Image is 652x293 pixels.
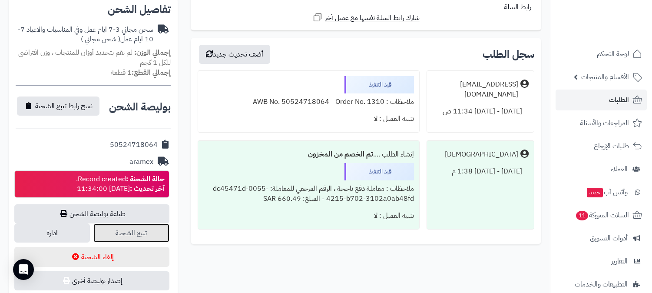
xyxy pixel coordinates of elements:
a: شارك رابط السلة نفسها مع عميل آخر [312,12,420,23]
span: نسخ رابط تتبع الشحنة [35,101,93,111]
strong: إجمالي الوزن: [134,47,171,58]
span: ( شحن مجاني ) [81,34,120,44]
div: شحن مجاني 3-7 ايام عمل وفي المناسبات والاعياد 7- 10 ايام عمل [16,25,153,45]
a: طلبات الإرجاع [556,136,647,156]
span: التطبيقات والخدمات [575,278,628,290]
a: تتبع الشحنة [93,223,169,243]
small: 1 قطعة [111,67,171,78]
div: aramex [129,157,153,167]
div: Record created. [DATE] 11:34:00 [76,174,165,194]
a: العملاء [556,159,647,180]
div: [DATE] - [DATE] 1:38 م [432,163,529,180]
span: لوحة التحكم [597,48,629,60]
a: التقارير [556,251,647,272]
span: العملاء [611,163,628,175]
div: [DEMOGRAPHIC_DATA] [445,150,518,160]
span: أدوات التسويق [590,232,628,244]
span: طلبات الإرجاع [594,140,629,152]
h2: بوليصة الشحن [109,102,171,112]
button: أضف تحديث جديد [199,45,270,64]
button: إلغاء الشحنة [14,247,169,267]
a: السلات المتروكة11 [556,205,647,226]
b: تم الخصم من المخزون [308,149,373,160]
span: السلات المتروكة [575,209,629,221]
a: طباعة بوليصة الشحن [14,204,169,223]
div: ملاحظات : معاملة دفع ناجحة ، الرقم المرجعي للمعاملة: dc45471d-0055-4215-b702-3102a0ab48fd - المبل... [203,180,414,207]
button: إصدار بوليصة أخرى [14,271,169,290]
strong: آخر تحديث : [130,183,165,194]
h2: تفاصيل الشحن [16,4,171,15]
a: أدوات التسويق [556,228,647,249]
span: الأقسام والمنتجات [581,71,629,83]
h3: سجل الطلب [483,49,534,60]
div: تنبيه العميل : لا [203,110,414,127]
span: لم تقم بتحديد أوزان للمنتجات ، وزن افتراضي للكل 1 كجم [18,47,171,68]
a: وآتس آبجديد [556,182,647,203]
span: التقارير [611,255,628,267]
div: ملاحظات : AWB No. 50524718064 - Order No. 1310 [203,93,414,110]
div: رابط السلة [194,2,538,12]
span: وآتس آب [586,186,628,198]
div: [DATE] - [DATE] 11:34 ص [432,103,529,120]
span: جديد [587,188,603,197]
a: الطلبات [556,90,647,110]
div: قيد التنفيذ [344,76,414,93]
a: المراجعات والأسئلة [556,113,647,133]
a: لوحة التحكم [556,43,647,64]
button: نسخ رابط تتبع الشحنة [17,97,99,116]
img: logo-2.png [593,7,644,25]
div: تنبيه العميل : لا [203,207,414,224]
span: الطلبات [609,94,629,106]
div: [EMAIL_ADDRESS][DOMAIN_NAME] [432,80,518,100]
div: قيد التنفيذ [344,163,414,180]
span: شارك رابط السلة نفسها مع عميل آخر [325,13,420,23]
strong: إجمالي القطع: [132,67,171,78]
span: 11 [576,211,588,220]
a: ادارة [14,223,90,243]
span: المراجعات والأسئلة [580,117,629,129]
strong: حالة الشحنة : [126,174,165,184]
div: Open Intercom Messenger [13,259,34,280]
div: إنشاء الطلب .... [203,146,414,163]
div: 50524718064 [110,140,158,150]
